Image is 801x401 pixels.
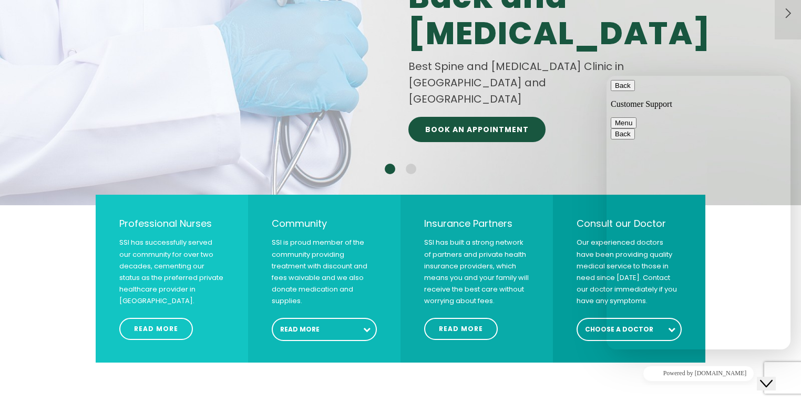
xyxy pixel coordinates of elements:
[439,326,483,332] span: READ MORE
[424,237,529,307] p: SSI has built a strong network of partners and private health insurance providers, which means yo...
[757,359,790,390] iframe: chat widget
[134,326,178,332] span: READ MORE
[272,237,377,307] p: SSI is proud member of the community providing treatment with discount and fees waivable and we a...
[385,164,395,174] button: 1
[119,216,224,231] div: Professional Nurses
[577,216,682,231] div: Consult our Doctor
[607,76,790,349] iframe: chat widget
[607,362,790,385] iframe: chat widget
[424,318,498,340] a: READ MORE
[272,318,377,341] div: READ MORE
[119,237,224,307] p: SSI has successfully served our community for over two decades, cementing our status as the prefe...
[408,58,653,107] div: Best Spine and [MEDICAL_DATA] Clinic in [GEOGRAPHIC_DATA] and [GEOGRAPHIC_DATA]
[577,237,682,307] p: Our experienced doctors have been providing quality medical service to those in need since [DATE]...
[406,164,416,174] button: 2
[119,318,193,340] a: READ MORE
[577,318,682,341] div: CHOOSE A DOCTOR
[425,126,529,133] span: BOOK AN APPOINTMENT
[408,117,546,142] a: BOOK AN APPOINTMENT
[272,216,377,231] div: Community
[424,216,529,231] div: Insurance Partners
